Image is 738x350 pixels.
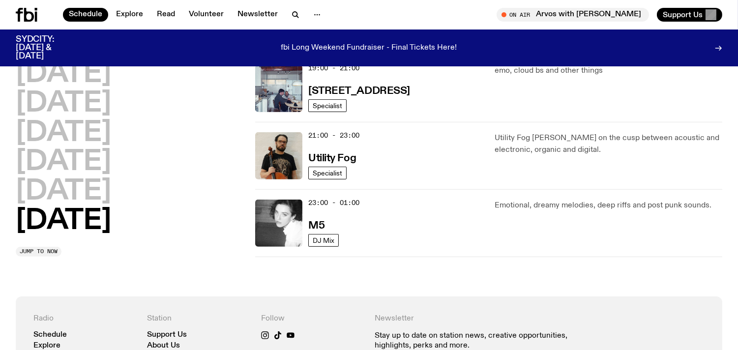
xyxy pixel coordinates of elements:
[16,207,111,235] button: [DATE]
[33,314,136,323] h4: Radio
[16,247,61,257] button: Jump to now
[232,8,284,22] a: Newsletter
[313,102,342,110] span: Specialist
[33,342,60,350] a: Explore
[16,149,111,176] button: [DATE]
[281,44,457,53] p: fbi Long Weekend Fundraiser - Final Tickets Here!
[375,331,591,350] p: Stay up to date on station news, creative opportunities, highlights, perks and more.
[308,86,410,96] h3: [STREET_ADDRESS]
[308,84,410,96] a: [STREET_ADDRESS]
[308,99,347,112] a: Specialist
[33,331,67,339] a: Schedule
[16,35,79,60] h3: SYDCITY: [DATE] & [DATE]
[148,331,187,339] a: Support Us
[308,234,339,247] a: DJ Mix
[313,237,334,244] span: DJ Mix
[16,119,111,147] button: [DATE]
[375,314,591,323] h4: Newsletter
[148,342,180,350] a: About Us
[261,314,363,323] h4: Follow
[308,151,356,164] a: Utility Fog
[110,8,149,22] a: Explore
[308,198,359,207] span: 23:00 - 01:00
[308,219,325,231] a: M5
[63,8,108,22] a: Schedule
[495,200,722,211] p: Emotional, dreamy melodies, deep riffs and post punk sounds.
[151,8,181,22] a: Read
[183,8,230,22] a: Volunteer
[16,178,111,205] button: [DATE]
[663,10,703,19] span: Support Us
[495,65,722,77] p: emo, cloud bs and other things
[148,314,250,323] h4: Station
[495,132,722,156] p: Utility Fog [PERSON_NAME] on the cusp between acoustic and electronic, organic and digital.
[255,132,302,179] img: Peter holds a cello, wearing a black graphic tee and glasses. He looks directly at the camera aga...
[16,60,111,88] button: [DATE]
[308,63,359,73] span: 19:00 - 21:00
[255,200,302,247] img: A black and white photo of Lilly wearing a white blouse and looking up at the camera.
[657,8,722,22] button: Support Us
[497,8,649,22] button: On AirArvos with [PERSON_NAME]
[16,90,111,117] button: [DATE]
[255,65,302,112] img: Pat sits at a dining table with his profile facing the camera. Rhea sits to his left facing the c...
[308,221,325,231] h3: M5
[20,249,58,254] span: Jump to now
[308,131,359,140] span: 21:00 - 23:00
[308,167,347,179] a: Specialist
[313,170,342,177] span: Specialist
[308,153,356,164] h3: Utility Fog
